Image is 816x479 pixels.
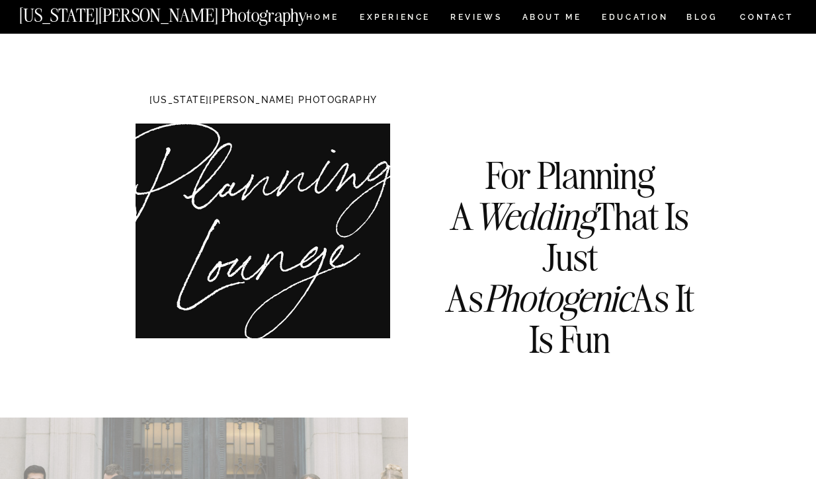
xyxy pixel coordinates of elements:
[739,10,794,24] a: CONTACT
[19,7,351,18] a: [US_STATE][PERSON_NAME] Photography
[450,13,500,24] a: REVIEWS
[360,13,429,24] a: Experience
[600,13,670,24] a: EDUCATION
[483,275,632,322] i: Photogenic
[128,95,399,108] h1: [US_STATE][PERSON_NAME] PHOTOGRAPHY
[431,155,708,307] h3: For Planning A That Is Just As As It Is Fun
[473,193,595,240] i: Wedding
[522,13,582,24] a: ABOUT ME
[304,13,341,24] a: HOME
[122,141,414,290] h1: Planning Lounge
[686,13,718,24] a: BLOG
